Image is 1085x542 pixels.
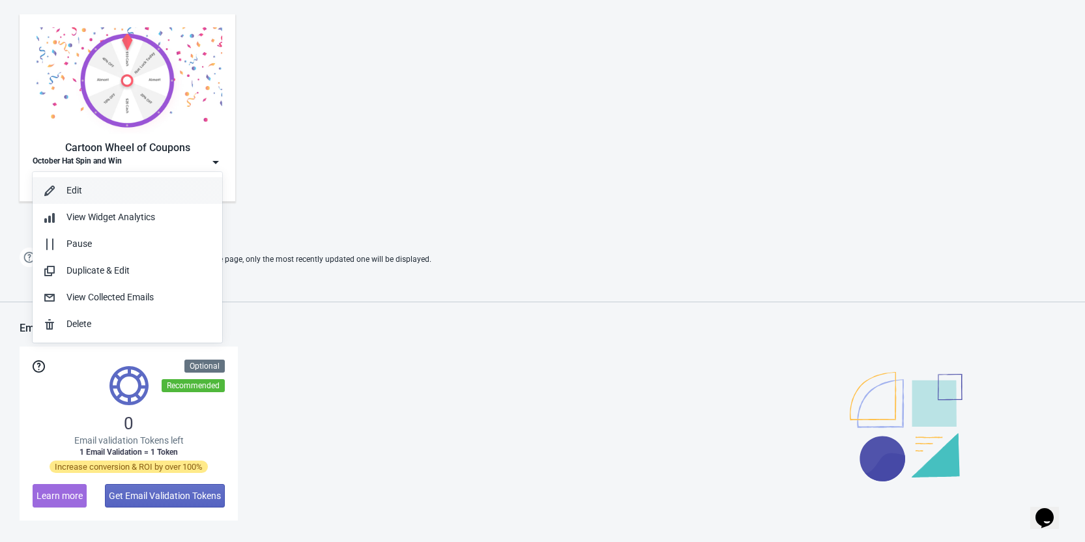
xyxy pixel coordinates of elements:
div: View Collected Emails [66,291,212,304]
button: Learn more [33,484,87,507]
span: Increase conversion & ROI by over 100% [50,461,208,473]
span: Email validation Tokens left [74,434,184,447]
button: Delete [33,311,222,337]
span: 1 Email Validation = 1 Token [80,447,178,457]
button: Duplicate & Edit [33,257,222,284]
img: cartoon_game.jpg [33,27,222,134]
img: illustration.svg [850,372,962,481]
button: Get Email Validation Tokens [105,484,225,507]
div: Cartoon Wheel of Coupons [33,140,222,156]
div: Duplicate & Edit [66,264,212,278]
button: View Collected Emails [33,284,222,311]
img: tokens.svg [109,366,149,405]
span: Get Email Validation Tokens [109,491,221,501]
div: Edit [66,184,212,197]
span: 0 [124,413,134,434]
span: Learn more [36,491,83,501]
div: October Hat Spin and Win [33,156,122,169]
div: Optional [184,360,225,373]
button: Edit [33,177,222,204]
button: Pause [33,231,222,257]
div: Pause [66,237,212,251]
img: help.png [20,248,39,267]
span: View Widget Analytics [66,212,155,222]
iframe: chat widget [1030,490,1072,529]
span: If two Widgets are enabled and targeting the same page, only the most recently updated one will b... [46,249,431,270]
img: dropdown.png [209,156,222,169]
button: View Widget Analytics [33,204,222,231]
div: Recommended [162,379,225,392]
div: Delete [66,317,212,331]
